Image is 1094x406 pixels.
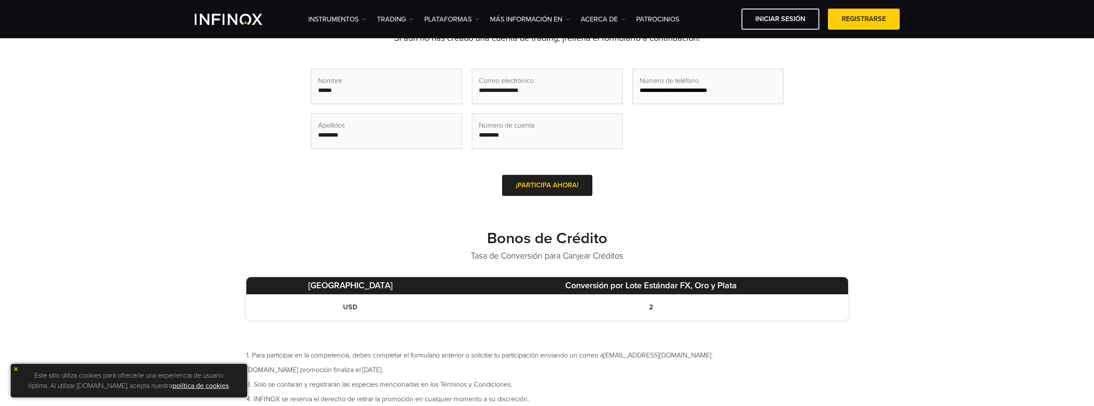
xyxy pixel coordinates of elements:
[640,76,699,86] span: Número de teléfono
[479,120,534,131] span: Número de cuenta
[424,14,479,24] a: PLATAFORMAS
[454,277,848,294] th: Conversión por Lote Estándar FX, Oro y Plata
[502,175,592,196] a: ¡PARTICIPA AHORA!
[246,250,848,262] p: Tasa de Conversión para Canjear Créditos
[828,9,900,30] a: Registrarse
[15,368,243,393] p: Este sitio utiliza cookies para ofrecerle una experiencia de usuario óptima. Al utilizar [DOMAIN_...
[246,379,848,390] li: 3. Solo se contarán y registrarán las especies mencionadas en los Términos y Condiciones.
[487,229,607,247] strong: Bonos de Crédito
[318,76,342,86] span: Nombre
[246,277,454,294] th: [GEOGRAPHIC_DATA]
[246,394,848,404] li: 4. INFINOX se reserva el derecho de retirar la promoción en cualquier momento a su discreción.
[479,76,534,86] span: Correo electrónico
[246,350,848,360] li: 1. Para participar en la competencia, debes completar el formulario anterior o solicitar tu parti...
[581,14,625,24] a: ACERCA DE
[377,14,414,24] a: TRADING
[318,120,345,131] span: Apellidos
[172,382,229,390] a: política de cookies
[13,366,19,372] img: yellow close icon
[308,14,366,24] a: Instrumentos
[454,294,848,320] td: 2
[195,14,282,25] a: INFINOX Logo
[246,365,848,375] li: [DOMAIN_NAME] promoción finaliza el [DATE].
[636,14,679,24] a: Patrocinios
[490,14,570,24] a: Más información en
[742,9,819,30] a: Iniciar sesión
[246,294,454,320] td: USD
